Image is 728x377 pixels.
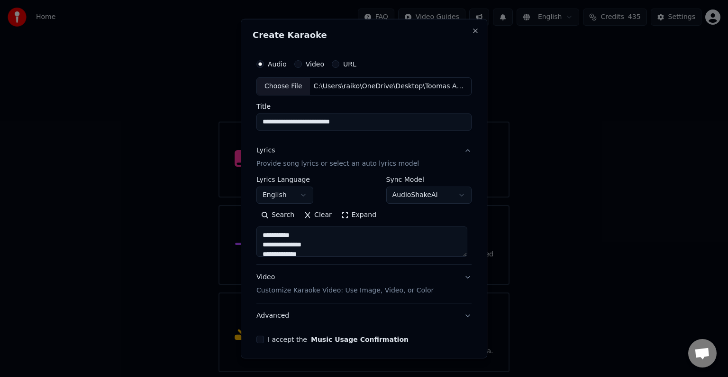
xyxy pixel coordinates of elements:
p: Customize Karaoke Video: Use Image, Video, or Color [256,286,434,295]
label: Sync Model [386,176,472,183]
div: Lyrics [256,146,275,155]
label: Audio [268,61,287,67]
h2: Create Karaoke [253,31,475,39]
label: Video [306,61,324,67]
button: Expand [337,207,381,223]
p: Provide song lyrics or select an auto lyrics model [256,159,419,169]
button: I accept the [311,336,409,343]
div: LyricsProvide song lyrics or select an auto lyrics model [256,176,472,264]
div: Video [256,273,434,295]
button: Search [256,207,299,223]
div: Choose File [257,78,310,95]
label: Title [256,103,472,110]
div: C:\Users\raiko\OneDrive\Desktop\Toomas Anni - Valguse [PERSON_NAME] - kavalrebane official.mp3 [310,82,471,91]
label: Lyrics Language [256,176,313,183]
button: VideoCustomize Karaoke Video: Use Image, Video, or Color [256,265,472,303]
button: Clear [299,207,337,223]
label: URL [343,61,356,67]
label: I accept the [268,336,409,343]
button: LyricsProvide song lyrics or select an auto lyrics model [256,138,472,176]
button: Advanced [256,303,472,328]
